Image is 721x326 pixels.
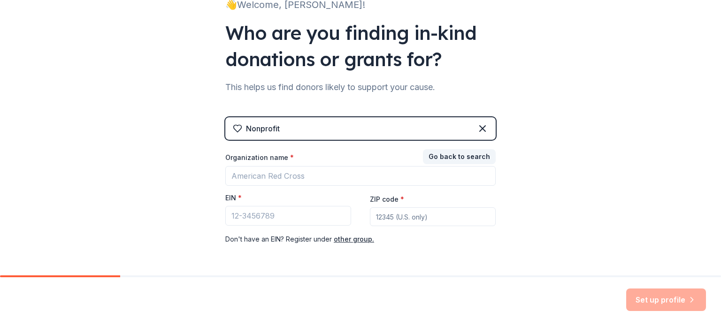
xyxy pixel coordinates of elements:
[370,207,496,226] input: 12345 (U.S. only)
[225,166,496,186] input: American Red Cross
[246,123,280,134] div: Nonprofit
[225,153,294,162] label: Organization name
[423,149,496,164] button: Go back to search
[225,80,496,95] div: This helps us find donors likely to support your cause.
[225,234,496,245] div: Don ' t have an EIN? Register under
[225,193,242,203] label: EIN
[225,206,351,226] input: 12-3456789
[334,234,374,245] button: other group.
[225,20,496,72] div: Who are you finding in-kind donations or grants for?
[370,195,404,204] label: ZIP code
